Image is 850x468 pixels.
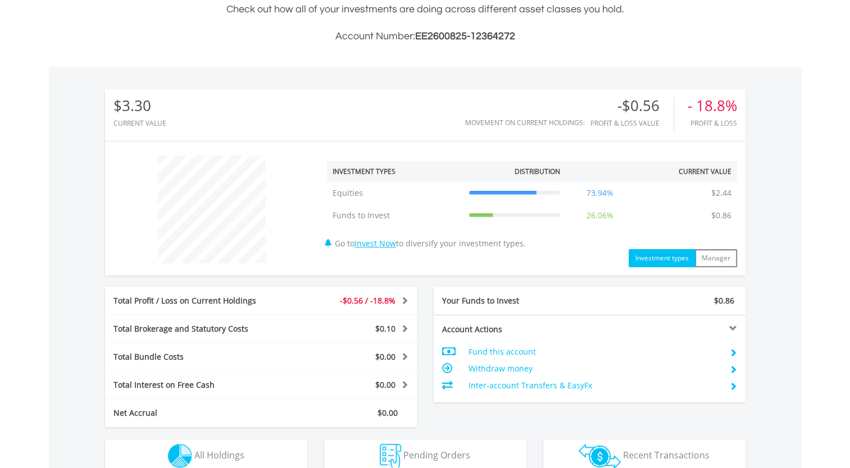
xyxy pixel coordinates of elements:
[340,295,396,306] span: -$0.56 / -18.8%
[468,360,720,377] td: Withdraw money
[378,407,398,418] span: $0.00
[375,323,396,334] span: $0.10
[113,98,166,114] div: $3.30
[695,249,737,267] button: Manager
[415,31,515,42] span: EE2600825-12364272
[566,204,634,227] td: 26.06%
[105,323,287,334] div: Total Brokerage and Statutory Costs
[688,120,737,127] div: Profit & Loss
[434,324,590,335] div: Account Actions
[515,167,560,176] div: Distribution
[327,204,463,227] td: Funds to Invest
[319,150,746,267] div: Go to to diversify your investment types.
[105,351,287,363] div: Total Bundle Costs
[634,161,737,182] th: Current Value
[714,295,734,306] span: $0.86
[327,161,463,182] th: Investment Types
[105,29,746,44] h3: Account Number:
[375,351,396,362] span: $0.00
[623,449,710,461] span: Recent Transactions
[113,120,166,127] div: CURRENT VALUE
[194,449,244,461] span: All Holdings
[354,238,396,249] a: Invest Now
[688,98,737,114] div: - 18.8%
[327,182,463,204] td: Equities
[105,295,287,306] div: Total Profit / Loss on Current Holdings
[590,98,674,114] div: -$0.56
[706,204,737,227] td: $0.86
[105,2,746,44] div: Check out how all of your investments are doing across different asset classes you hold.
[590,120,674,127] div: Profit & Loss Value
[434,295,590,306] div: Your Funds to Invest
[375,379,396,390] span: $0.00
[566,182,634,204] td: 73.94%
[168,444,192,468] img: holdings-wht.png
[465,119,585,126] div: Movement on Current Holdings:
[380,444,401,468] img: pending_instructions-wht.png
[468,377,720,394] td: Inter-account Transfers & EasyFx
[105,407,287,419] div: Net Accrual
[468,343,720,360] td: Fund this account
[706,182,737,204] td: $2.44
[105,379,287,391] div: Total Interest on Free Cash
[403,449,470,461] span: Pending Orders
[629,249,696,267] button: Investment types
